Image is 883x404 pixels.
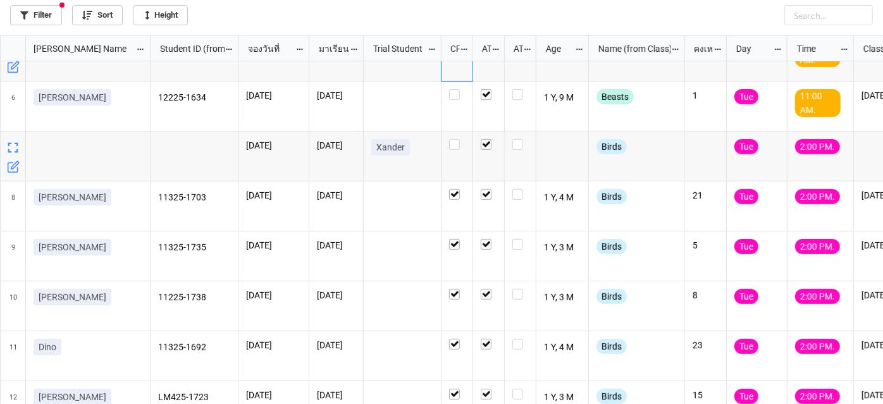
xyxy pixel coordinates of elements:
[158,339,231,357] p: 11325-1692
[795,139,840,154] div: 2:00 PM.
[246,89,301,102] p: [DATE]
[240,42,295,56] div: จองวันที่
[9,281,17,331] span: 10
[596,89,634,104] div: Beasts
[474,42,492,56] div: ATT
[158,239,231,257] p: 11325-1735
[39,291,106,303] p: [PERSON_NAME]
[693,339,719,352] p: 23
[11,181,15,231] span: 8
[596,189,627,204] div: Birds
[596,339,627,354] div: Birds
[39,341,56,353] p: Dino
[443,42,460,56] div: CF
[246,389,301,401] p: [DATE]
[317,89,355,102] p: [DATE]
[693,289,719,302] p: 8
[506,42,524,56] div: ATK
[734,289,758,304] div: Tue
[317,189,355,202] p: [DATE]
[11,82,15,131] span: 6
[39,91,106,104] p: [PERSON_NAME]
[591,42,670,56] div: Name (from Class)
[795,389,840,404] div: 2:00 PM.
[1,36,151,61] div: grid
[544,289,581,307] p: 1 Y, 3 M
[311,42,350,56] div: มาเรียน
[152,42,225,56] div: Student ID (from [PERSON_NAME] Name)
[734,339,758,354] div: Tue
[133,5,188,25] a: Height
[9,331,17,381] span: 11
[693,189,719,202] p: 21
[317,239,355,252] p: [DATE]
[10,5,62,25] a: Filter
[596,139,627,154] div: Birds
[795,289,840,304] div: 2:00 PM.
[39,191,106,204] p: [PERSON_NAME]
[729,42,774,56] div: Day
[317,289,355,302] p: [DATE]
[366,42,428,56] div: Trial Student
[158,289,231,307] p: 11225-1738
[686,42,713,56] div: คงเหลือ (from Nick Name)
[376,141,405,154] p: Xander
[72,5,123,25] a: Sort
[795,189,840,204] div: 2:00 PM.
[317,389,355,401] p: [DATE]
[789,42,840,56] div: Time
[246,289,301,302] p: [DATE]
[39,391,106,403] p: [PERSON_NAME]
[734,239,758,254] div: Tue
[693,239,719,252] p: 5
[544,339,581,357] p: 1 Y, 4 M
[734,139,758,154] div: Tue
[693,389,719,401] p: 15
[544,189,581,207] p: 1 Y, 4 M
[538,42,576,56] div: Age
[317,339,355,352] p: [DATE]
[544,89,581,107] p: 1 Y, 9 M
[596,239,627,254] div: Birds
[596,389,627,404] div: Birds
[795,339,840,354] div: 2:00 PM.
[26,42,136,56] div: [PERSON_NAME] Name
[734,189,758,204] div: Tue
[734,89,758,104] div: Tue
[158,89,231,107] p: 12225-1634
[596,289,627,304] div: Birds
[158,189,231,207] p: 11325-1703
[246,189,301,202] p: [DATE]
[795,239,840,254] div: 2:00 PM.
[795,89,841,117] div: 11:00 AM.
[39,241,106,254] p: [PERSON_NAME]
[246,339,301,352] p: [DATE]
[784,5,873,25] input: Search...
[693,89,719,102] p: 1
[246,239,301,252] p: [DATE]
[246,139,301,152] p: [DATE]
[11,231,15,281] span: 9
[734,389,758,404] div: Tue
[317,139,355,152] p: [DATE]
[544,239,581,257] p: 1 Y, 3 M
